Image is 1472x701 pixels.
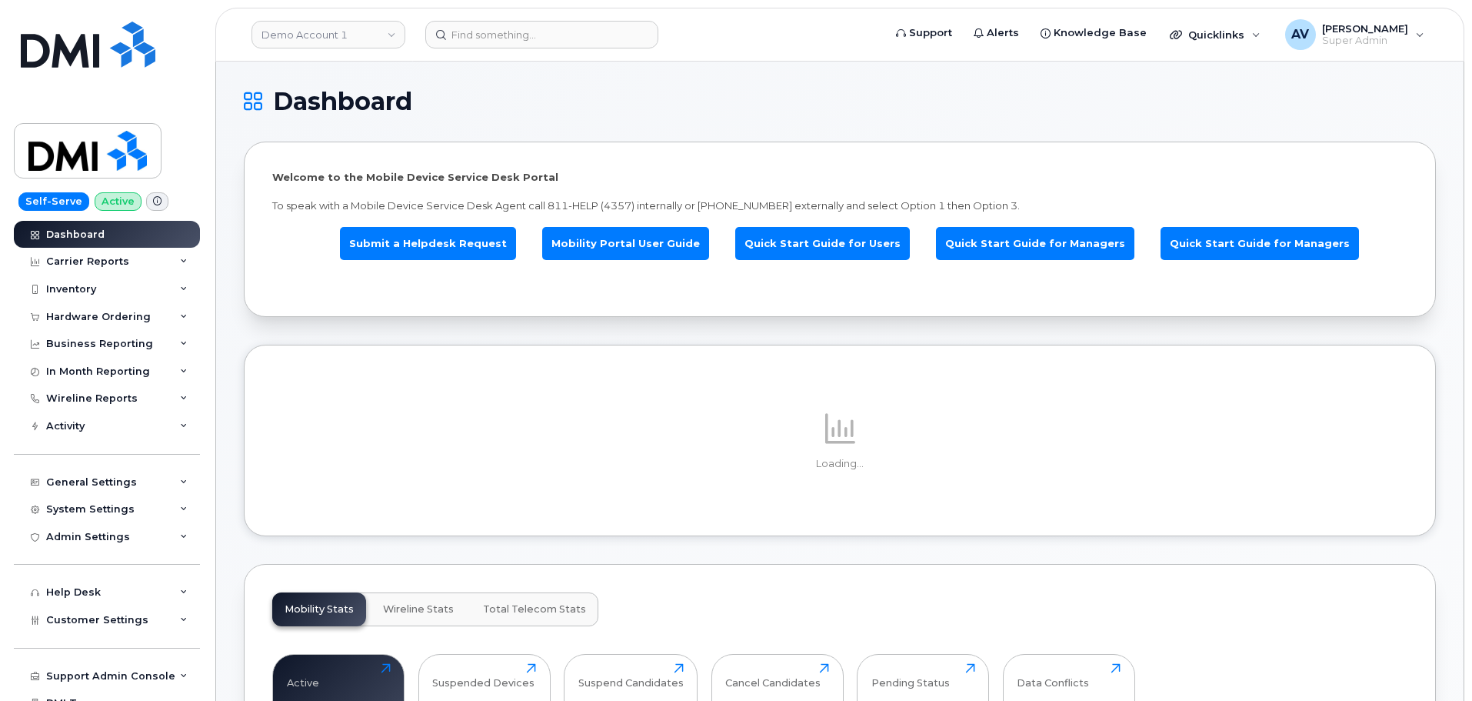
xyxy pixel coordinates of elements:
div: Cancel Candidates [725,663,821,689]
span: Dashboard [273,90,412,113]
div: Active [287,663,319,689]
p: Welcome to the Mobile Device Service Desk Portal [272,170,1407,185]
div: Suspended Devices [432,663,535,689]
div: Pending Status [871,663,950,689]
div: Data Conflicts [1017,663,1089,689]
div: Suspend Candidates [578,663,684,689]
span: Total Telecom Stats [483,603,586,616]
a: Quick Start Guide for Managers [936,227,1134,260]
a: Quick Start Guide for Users [735,227,910,260]
span: Wireline Stats [383,603,454,616]
a: Quick Start Guide for Managers [1161,227,1359,260]
p: Loading... [272,457,1407,471]
a: Mobility Portal User Guide [542,227,709,260]
a: Submit a Helpdesk Request [340,227,516,260]
p: To speak with a Mobile Device Service Desk Agent call 811-HELP (4357) internally or [PHONE_NUMBER... [272,199,1407,213]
